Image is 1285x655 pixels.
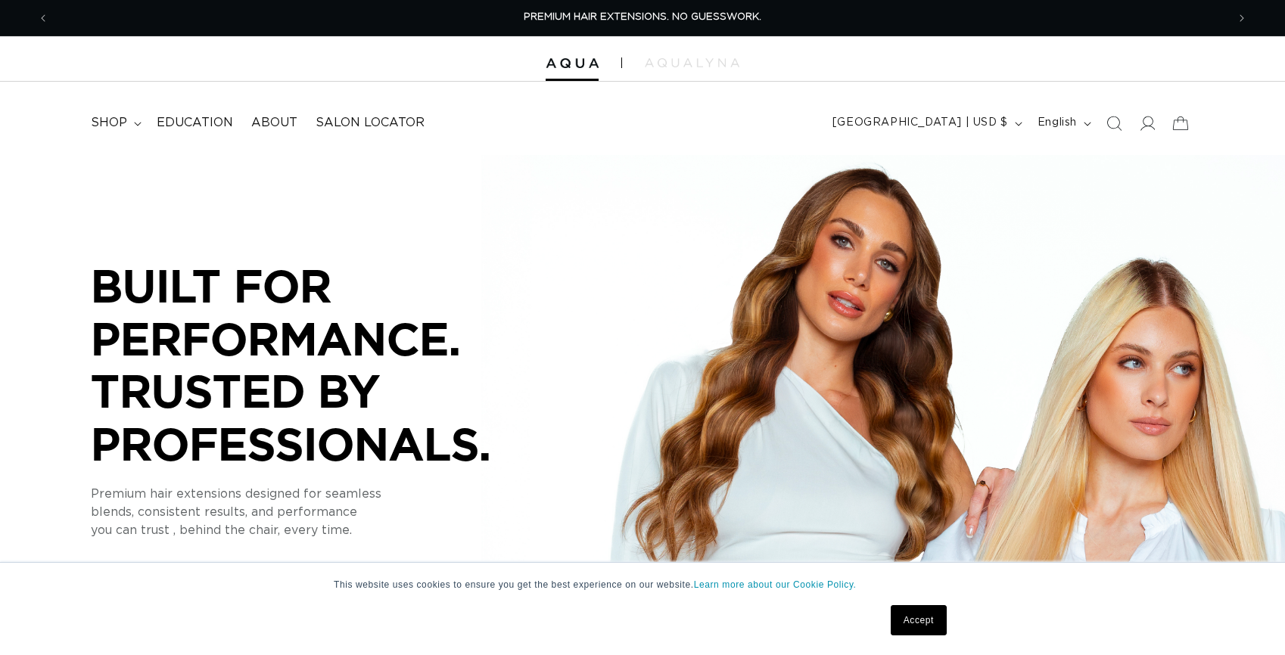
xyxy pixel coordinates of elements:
[91,504,545,522] p: blends, consistent results, and performance
[546,58,599,69] img: Aqua Hair Extensions
[316,115,425,131] span: Salon Locator
[251,115,297,131] span: About
[1038,115,1077,131] span: English
[645,58,739,67] img: aqualyna.com
[891,605,947,635] a: Accept
[832,115,1008,131] span: [GEOGRAPHIC_DATA] | USD $
[91,115,127,131] span: shop
[1028,109,1097,138] button: English
[148,106,242,140] a: Education
[306,106,434,140] a: Salon Locator
[242,106,306,140] a: About
[524,12,761,22] span: PREMIUM HAIR EXTENSIONS. NO GUESSWORK.
[823,109,1028,138] button: [GEOGRAPHIC_DATA] | USD $
[1225,4,1259,33] button: Next announcement
[91,486,545,504] p: Premium hair extensions designed for seamless
[91,259,545,470] p: BUILT FOR PERFORMANCE. TRUSTED BY PROFESSIONALS.
[1097,107,1131,140] summary: Search
[334,578,951,591] p: This website uses cookies to ensure you get the best experience on our website.
[82,106,148,140] summary: shop
[694,579,857,590] a: Learn more about our Cookie Policy.
[26,4,60,33] button: Previous announcement
[157,115,233,131] span: Education
[91,522,545,540] p: you can trust , behind the chair, every time.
